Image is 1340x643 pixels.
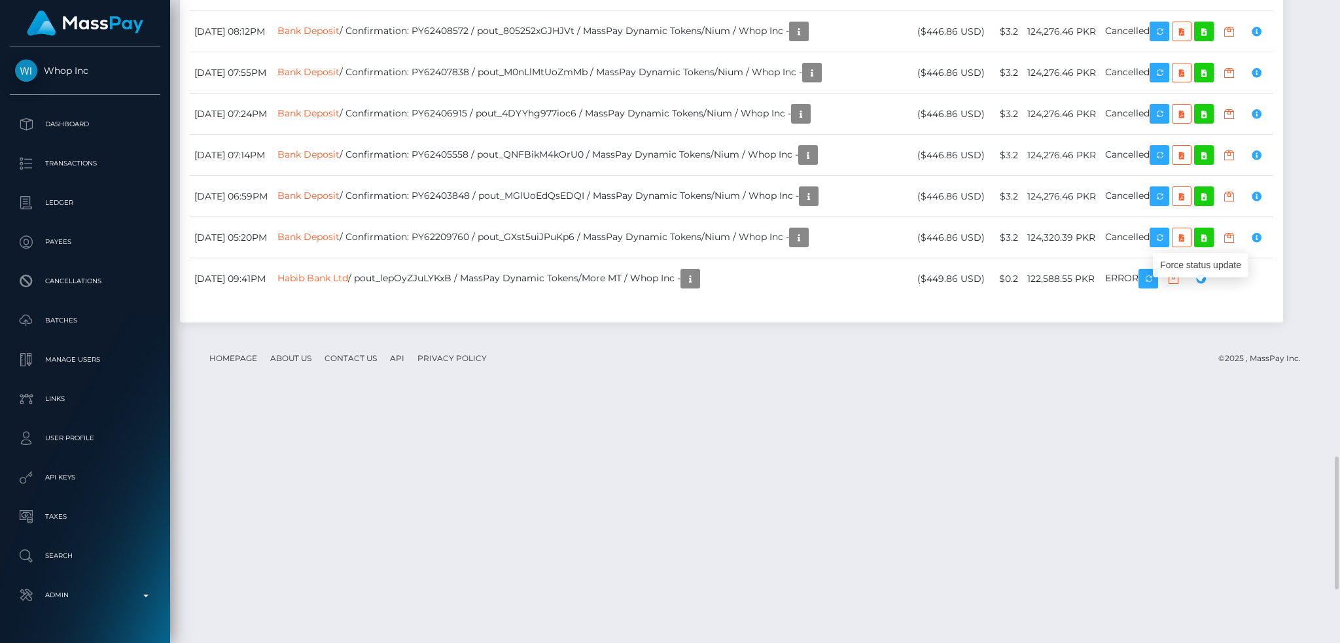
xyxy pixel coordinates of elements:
[190,176,273,217] td: [DATE] 06:59PM
[15,468,155,487] p: API Keys
[1101,94,1273,135] td: Cancelled
[1101,217,1273,258] td: Cancelled
[1101,11,1273,52] td: Cancelled
[412,348,492,368] a: Privacy Policy
[10,579,160,612] a: Admin
[190,258,273,300] td: [DATE] 09:41PM
[385,348,410,368] a: API
[10,147,160,180] a: Transactions
[989,94,1023,135] td: $3.2
[989,176,1023,217] td: $3.2
[10,422,160,455] a: User Profile
[277,231,340,243] a: Bank Deposit
[1023,258,1101,300] td: 122,588.55 PKR
[913,94,989,135] td: ($446.86 USD)
[277,148,340,160] a: Bank Deposit
[273,94,913,135] td: / Confirmation: PY62406915 / pout_4DYYhg977ioc6 / MassPay Dynamic Tokens/Nium / Whop Inc -
[913,258,989,300] td: ($449.86 USD)
[10,265,160,298] a: Cancellations
[277,107,340,119] a: Bank Deposit
[1023,176,1101,217] td: 124,276.46 PKR
[913,52,989,94] td: ($446.86 USD)
[1218,351,1311,366] div: © 2025 , MassPay Inc.
[15,60,37,82] img: Whop Inc
[15,585,155,605] p: Admin
[277,190,340,201] a: Bank Deposit
[319,348,382,368] a: Contact Us
[1023,94,1101,135] td: 124,276.46 PKR
[204,348,262,368] a: Homepage
[10,500,160,533] a: Taxes
[989,258,1023,300] td: $0.2
[265,348,317,368] a: About Us
[1023,217,1101,258] td: 124,320.39 PKR
[10,186,160,219] a: Ledger
[1101,258,1273,300] td: ERROR
[989,52,1023,94] td: $3.2
[1101,135,1273,176] td: Cancelled
[15,350,155,370] p: Manage Users
[1153,253,1248,277] div: Force status update
[1023,11,1101,52] td: 124,276.46 PKR
[15,546,155,566] p: Search
[273,217,913,258] td: / Confirmation: PY62209760 / pout_GXst5uiJPuKp6 / MassPay Dynamic Tokens/Nium / Whop Inc -
[273,52,913,94] td: / Confirmation: PY62407838 / pout_M0nLlMtUoZmMb / MassPay Dynamic Tokens/Nium / Whop Inc -
[10,226,160,258] a: Payees
[913,176,989,217] td: ($446.86 USD)
[27,10,143,36] img: MassPay Logo
[15,389,155,409] p: Links
[15,114,155,134] p: Dashboard
[190,52,273,94] td: [DATE] 07:55PM
[190,94,273,135] td: [DATE] 07:24PM
[10,461,160,494] a: API Keys
[190,217,273,258] td: [DATE] 05:20PM
[1101,52,1273,94] td: Cancelled
[10,304,160,337] a: Batches
[15,193,155,213] p: Ledger
[190,11,273,52] td: [DATE] 08:12PM
[190,135,273,176] td: [DATE] 07:14PM
[10,343,160,376] a: Manage Users
[15,271,155,291] p: Cancellations
[277,66,340,78] a: Bank Deposit
[989,217,1023,258] td: $3.2
[273,176,913,217] td: / Confirmation: PY62403848 / pout_MGlUoEdQsEDQI / MassPay Dynamic Tokens/Nium / Whop Inc -
[10,65,160,77] span: Whop Inc
[989,135,1023,176] td: $3.2
[1023,135,1101,176] td: 124,276.46 PKR
[15,428,155,448] p: User Profile
[10,383,160,415] a: Links
[913,11,989,52] td: ($446.86 USD)
[277,25,340,37] a: Bank Deposit
[913,135,989,176] td: ($446.86 USD)
[15,311,155,330] p: Batches
[273,11,913,52] td: / Confirmation: PY62408572 / pout_805252xGJHJVt / MassPay Dynamic Tokens/Nium / Whop Inc -
[277,272,348,284] a: Habib Bank Ltd
[15,154,155,173] p: Transactions
[989,11,1023,52] td: $3.2
[15,232,155,252] p: Payees
[913,217,989,258] td: ($446.86 USD)
[10,540,160,572] a: Search
[273,135,913,176] td: / Confirmation: PY62405558 / pout_QNFBikM4kOrU0 / MassPay Dynamic Tokens/Nium / Whop Inc -
[15,507,155,527] p: Taxes
[10,108,160,141] a: Dashboard
[1023,52,1101,94] td: 124,276.46 PKR
[1101,176,1273,217] td: Cancelled
[273,258,913,300] td: / pout_lepOyZJuLYKxB / MassPay Dynamic Tokens/More MT / Whop Inc -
